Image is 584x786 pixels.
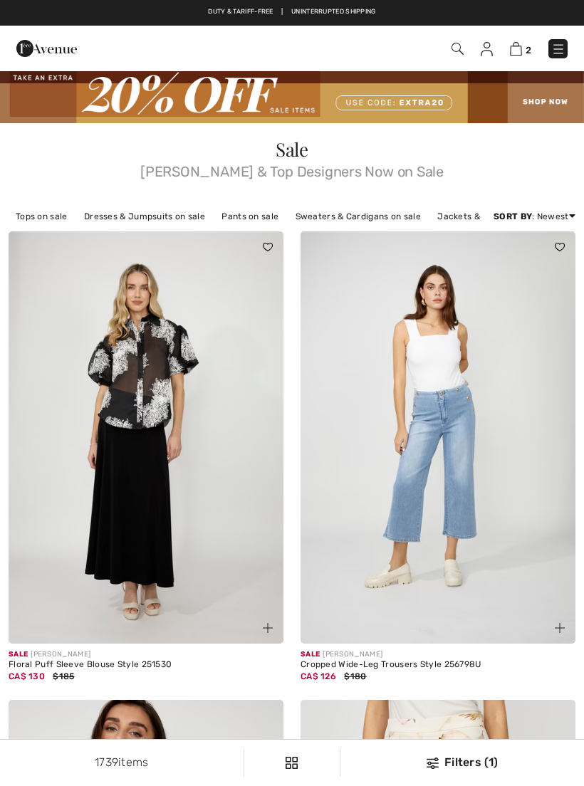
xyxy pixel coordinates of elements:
[9,649,283,660] div: [PERSON_NAME]
[95,755,118,769] span: 1739
[510,40,531,57] a: 2
[344,671,366,681] span: $180
[427,758,439,769] img: Filters
[481,42,493,56] img: My Info
[16,34,77,63] img: 1ère Avenue
[263,623,273,633] img: plus_v2.svg
[214,207,286,226] a: Pants on sale
[263,243,273,251] img: heart_black_full.svg
[77,207,212,226] a: Dresses & Jumpsuits on sale
[430,207,553,226] a: Jackets & Blazers on sale
[288,207,428,226] a: Sweaters & Cardigans on sale
[16,41,77,54] a: 1ère Avenue
[286,757,298,769] img: Filters
[301,231,575,644] img: Cropped Wide-Leg Trousers Style 256798U. Blue
[452,43,464,55] img: Search
[510,42,522,56] img: Shopping Bag
[494,210,575,223] div: : Newest
[276,137,308,162] span: Sale
[555,243,565,251] img: heart_black_full.svg
[555,623,565,633] img: plus_v2.svg
[9,650,28,659] span: Sale
[301,660,575,670] div: Cropped Wide-Leg Trousers Style 256798U
[9,231,283,644] img: Floral Puff Sleeve Blouse Style 251530. Black/Off White
[301,650,320,659] span: Sale
[9,207,75,226] a: Tops on sale
[494,211,532,221] strong: Sort By
[53,671,74,681] span: $185
[301,671,336,681] span: CA$ 126
[301,649,575,660] div: [PERSON_NAME]
[9,671,45,681] span: CA$ 130
[526,45,531,56] span: 2
[9,660,283,670] div: Floral Puff Sleeve Blouse Style 251530
[349,754,575,771] div: Filters (1)
[551,42,565,56] img: Menu
[9,159,575,179] span: [PERSON_NAME] & Top Designers Now on Sale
